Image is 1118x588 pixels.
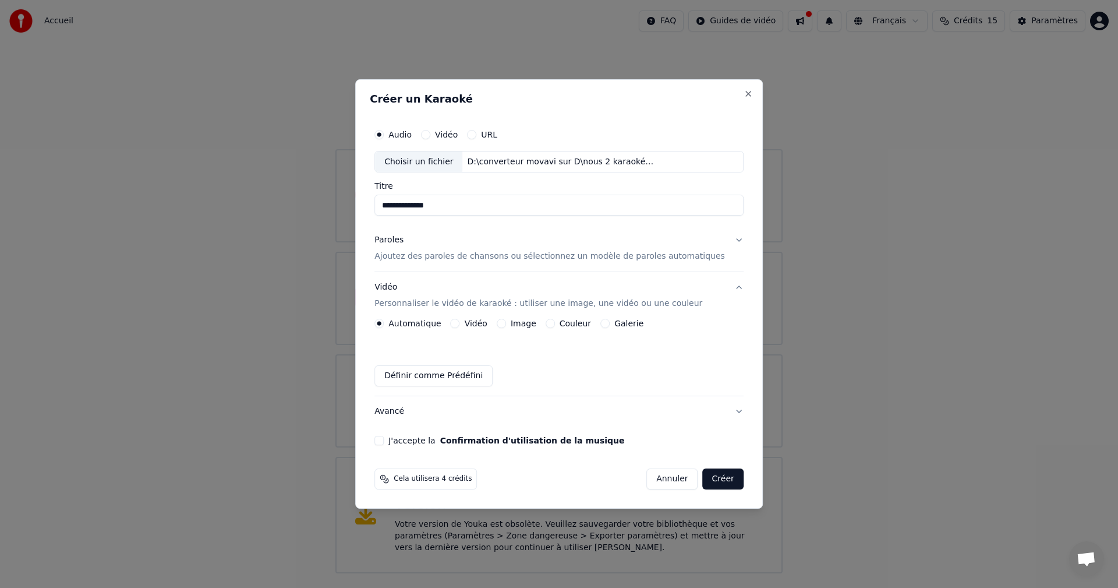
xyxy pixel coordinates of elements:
label: Galerie [614,319,643,328]
label: Audio [388,131,412,139]
button: Créer [703,469,744,490]
label: Couleur [560,319,591,328]
div: Paroles [374,235,404,247]
div: D:\converteur movavi sur D\nous 2 karaoké.mp3 [463,156,661,168]
label: URL [481,131,497,139]
label: Titre [374,182,744,191]
button: VidéoPersonnaliser le vidéo de karaoké : utiliser une image, une vidéo ou une couleur [374,273,744,319]
label: Image [511,319,536,328]
h2: Créer un Karaoké [370,94,748,104]
label: Vidéo [435,131,458,139]
p: Personnaliser le vidéo de karaoké : utiliser une image, une vidéo ou une couleur [374,298,702,309]
button: ParolesAjoutez des paroles de chansons ou sélectionnez un modèle de paroles automatiques [374,226,744,272]
div: Vidéo [374,282,702,310]
label: Vidéo [465,319,487,328]
div: Choisir un fichier [375,152,462,172]
label: Automatique [388,319,441,328]
div: VidéoPersonnaliser le vidéo de karaoké : utiliser une image, une vidéo ou une couleur [374,319,744,396]
button: J'accepte la [440,436,625,445]
button: Annuler [646,469,698,490]
span: Cela utilisera 4 crédits [394,474,472,484]
button: Avancé [374,396,744,427]
p: Ajoutez des paroles de chansons ou sélectionnez un modèle de paroles automatiques [374,251,725,263]
label: J'accepte la [388,436,624,445]
button: Définir comme Prédéfini [374,365,493,386]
